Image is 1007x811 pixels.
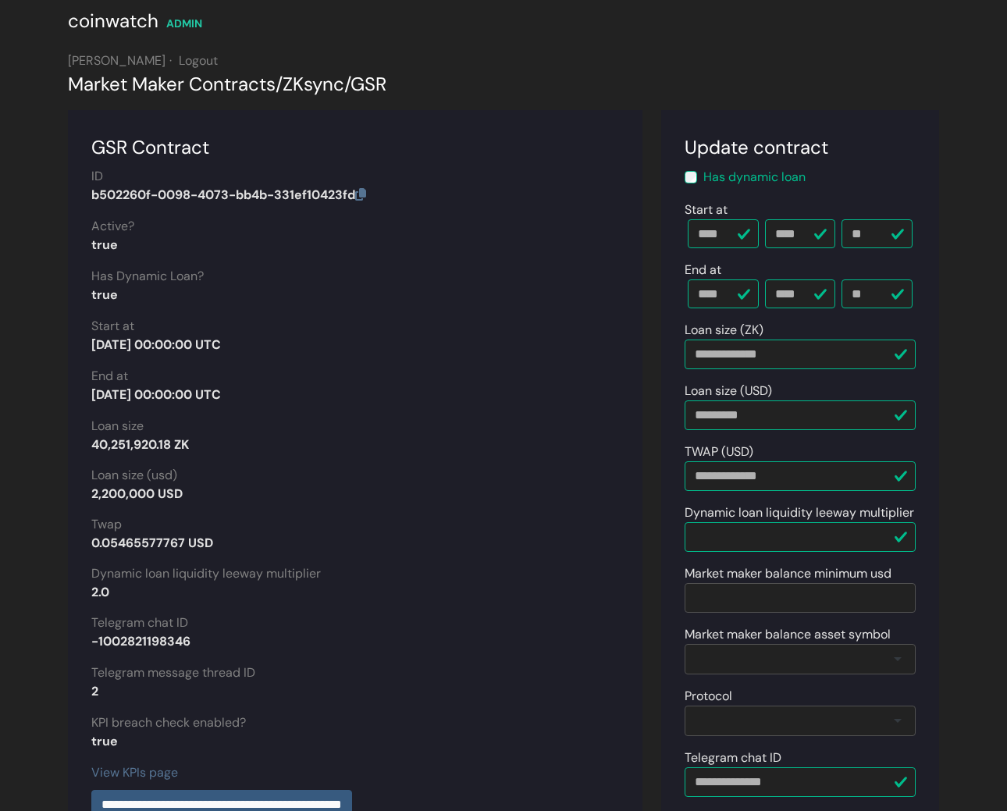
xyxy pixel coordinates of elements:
[344,72,350,96] span: /
[91,713,246,732] label: KPI breach check enabled?
[685,749,781,767] label: Telegram chat ID
[91,764,178,781] a: View KPIs page
[685,201,728,219] label: Start at
[169,52,172,69] span: ·
[685,133,916,162] div: Update contract
[91,367,128,386] label: End at
[91,286,118,303] strong: true
[91,683,98,699] strong: 2
[91,584,109,600] strong: 2.0
[91,466,177,485] label: Loan size (usd)
[91,386,221,403] strong: [DATE] 00:00:00 UTC
[91,633,190,649] strong: -1002821198346
[91,663,255,682] label: Telegram message thread ID
[91,515,122,534] label: Twap
[703,168,806,187] label: Has dynamic loan
[68,7,158,35] div: coinwatch
[91,317,134,336] label: Start at
[91,187,366,203] strong: b502260f-0098-4073-bb4b-331ef10423fd
[91,564,321,583] label: Dynamic loan liquidity leeway multiplier
[91,267,204,286] label: Has Dynamic Loan?
[91,417,144,436] label: Loan size
[91,336,221,353] strong: [DATE] 00:00:00 UTC
[685,261,721,279] label: End at
[685,443,753,461] label: TWAP (USD)
[685,687,732,706] label: Protocol
[68,70,939,98] div: Market Maker Contracts ZKsync GSR
[685,503,914,522] label: Dynamic loan liquidity leeway multiplier
[685,382,772,400] label: Loan size (USD)
[91,133,619,162] div: GSR Contract
[685,625,891,644] label: Market maker balance asset symbol
[91,486,183,502] strong: 2,200,000 USD
[685,321,763,340] label: Loan size (ZK)
[68,52,939,70] div: [PERSON_NAME]
[91,237,118,253] strong: true
[91,217,134,236] label: Active?
[179,52,218,69] a: Logout
[91,614,188,632] label: Telegram chat ID
[91,733,118,749] strong: true
[91,436,189,453] strong: 40,251,920.18 ZK
[166,16,202,32] div: ADMIN
[685,564,891,583] label: Market maker balance minimum usd
[91,535,213,551] strong: 0.05465577767 USD
[276,72,283,96] span: /
[91,167,103,186] label: ID
[68,15,202,31] a: coinwatch ADMIN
